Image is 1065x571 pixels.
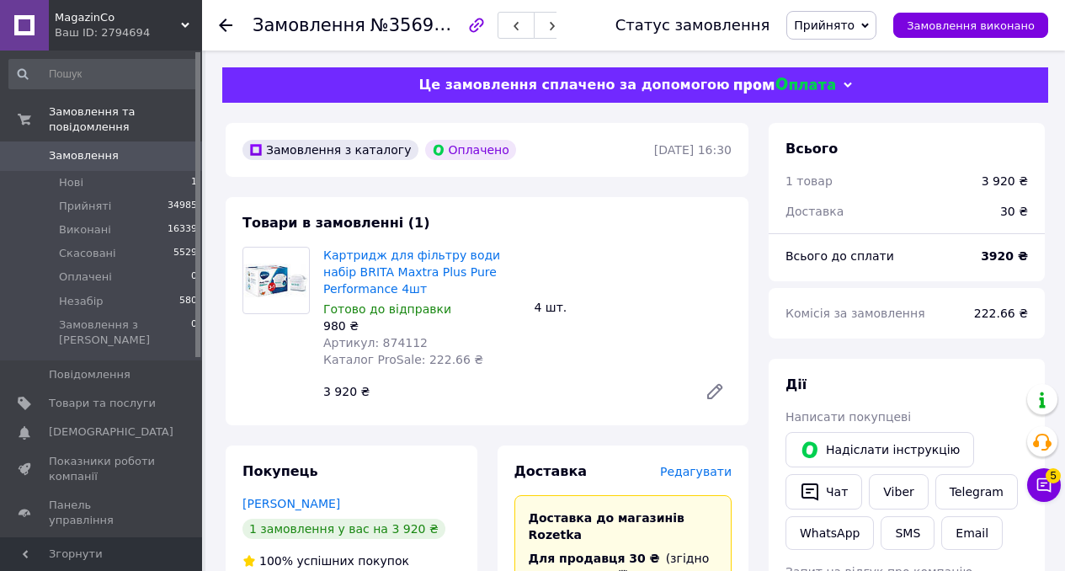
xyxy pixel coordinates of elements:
span: Покупець [242,463,318,479]
span: Артикул: 874112 [323,336,428,350]
span: Комісія за замовлення [785,307,925,320]
div: Замовлення з каталогу [242,140,418,160]
span: Написати покупцеві [785,410,911,424]
span: 580 [179,294,197,309]
span: Виконані [59,222,111,237]
input: Пошук [8,59,199,89]
span: 0 [191,269,197,285]
span: Каталог ProSale: 222.66 ₴ [323,353,483,366]
span: Прийнято [794,19,855,32]
a: Редагувати [698,375,732,408]
div: 3 920 ₴ [982,173,1028,189]
span: 16339 [168,222,197,237]
span: 5529 [173,246,197,261]
span: Товари в замовленні (1) [242,215,430,231]
span: Всього до сплати [785,249,894,263]
span: Замовлення та повідомлення [49,104,202,135]
span: Показники роботи компанії [49,454,156,484]
img: evopay logo [734,77,835,93]
span: Це замовлення сплачено за допомогою [418,77,729,93]
span: MagazinCo [55,10,181,25]
span: Незабір [59,294,104,309]
div: 1 замовлення у вас на 3 920 ₴ [242,519,445,539]
div: Статус замовлення [615,17,770,34]
a: Viber [869,474,928,510]
span: Доставка [514,463,588,479]
span: 34985 [168,199,197,214]
a: WhatsApp [785,516,874,550]
a: Картридж для фільтру води набір BRITA Maxtra Plus Pure Performance 4шт [323,248,500,296]
span: Дії [785,376,807,392]
b: 3920 ₴ [981,249,1028,263]
span: Редагувати [660,465,732,478]
div: Ваш ID: 2794694 [55,25,202,40]
span: 1 [191,175,197,190]
span: Панель управління [49,498,156,528]
span: Замовлення [49,148,119,163]
time: [DATE] 16:30 [654,143,732,157]
span: Оплачені [59,269,112,285]
div: 4 шт. [528,296,739,319]
button: Чат з покупцем5 [1027,468,1061,502]
span: Замовлення [253,15,365,35]
span: 100% [259,554,293,568]
span: Скасовані [59,246,116,261]
div: успішних покупок [242,552,409,569]
span: Товари та послуги [49,396,156,411]
span: Готово до відправки [323,302,451,316]
div: Повернутися назад [219,17,232,34]
a: Telegram [935,474,1018,510]
span: Для продавця 30 ₴ [529,552,660,565]
button: Email [941,516,1003,550]
span: Нові [59,175,83,190]
span: Доставка до магазинів Rozetka [529,511,684,542]
span: 0 [191,318,197,348]
span: Замовлення виконано [907,19,1035,32]
a: [PERSON_NAME] [242,497,340,510]
button: Чат [785,474,862,510]
span: Доставка [785,205,844,218]
span: 1 товар [785,174,833,188]
span: Прийняті [59,199,111,214]
span: Повідомлення [49,367,130,382]
button: Надіслати інструкцію [785,432,974,467]
div: 3 920 ₴ [317,380,691,403]
button: SMS [881,516,935,550]
div: 980 ₴ [323,318,521,334]
span: [DEMOGRAPHIC_DATA] [49,424,173,440]
button: Замовлення виконано [893,13,1048,38]
img: Картридж для фільтру води набір BRITA Maxtra Plus Pure Performance 4шт [243,264,309,297]
span: Всього [785,141,838,157]
span: 5 [1046,466,1061,481]
span: Замовлення з [PERSON_NAME] [59,318,191,348]
span: №356907800 [370,14,490,35]
span: 222.66 ₴ [974,307,1028,320]
div: 30 ₴ [990,193,1038,230]
div: Оплачено [425,140,516,160]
